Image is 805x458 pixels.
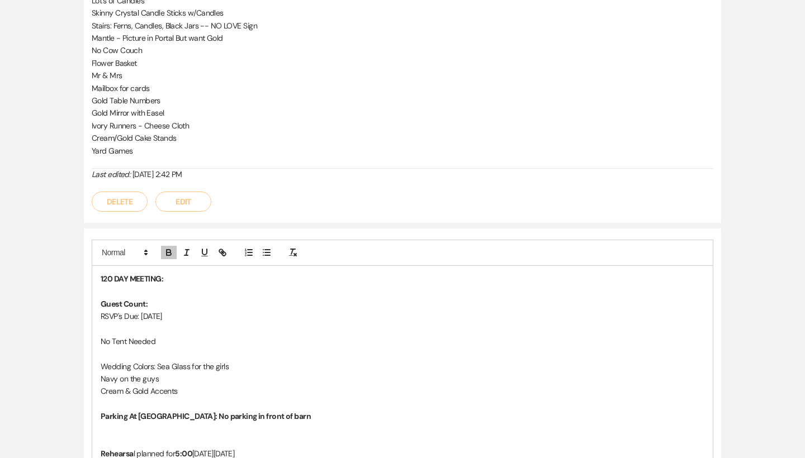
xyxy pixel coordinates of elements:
strong: Parking At [GEOGRAPHIC_DATA]: No parking in front of barn [101,411,311,421]
button: Edit [155,192,211,212]
p: Mantle - Picture in Portal But want Gold [92,32,713,44]
p: No Cow Couch [92,44,713,56]
p: Gold Mirror with Easel [92,107,713,119]
p: Skinny Crystal Candle Sticks w/Candles [92,7,713,19]
p: Cream & Gold Accents [101,385,704,397]
strong: Guest Count: [101,299,148,309]
p: Navy on the guys [101,373,704,385]
i: Last edited: [92,169,130,179]
p: RSVP's Due: [DATE] [101,310,704,322]
div: [DATE] 2:42 PM [92,169,713,180]
p: Cream/Gold Cake Stands [92,132,713,144]
p: Flower Basket [92,57,713,69]
p: Mr & Mrs [92,69,713,82]
p: Yard Games [92,145,713,157]
p: Stairs: Ferns, Candles, Black Jars -- NO LOVE Sign [92,20,713,32]
p: Mailbox for cards [92,82,713,94]
p: Ivory Runners - Cheese Cloth [92,120,713,132]
p: Wedding Colors: Sea Glass for the girls [101,360,704,373]
strong: 120 DAY MEETING: [101,274,163,284]
button: Delete [92,192,148,212]
p: No Tent Needed [101,335,704,347]
p: Gold Table Numbers [92,94,713,107]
